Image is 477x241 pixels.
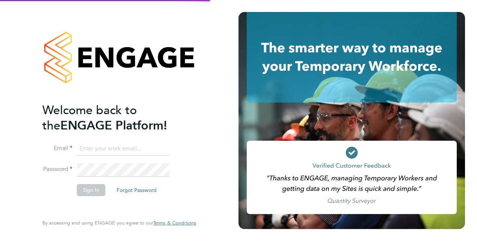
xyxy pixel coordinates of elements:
[111,184,163,196] button: Forgot Password
[153,220,196,226] a: Terms & Conditions
[42,103,189,133] h2: ENGAGE Platform!
[42,103,137,133] span: Welcome back to the
[77,142,169,156] input: Enter your work email...
[42,165,72,173] label: Password
[42,144,72,152] label: Email
[77,184,105,196] button: Sign In
[42,220,196,226] span: By accessing and using ENGAGE you agree to our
